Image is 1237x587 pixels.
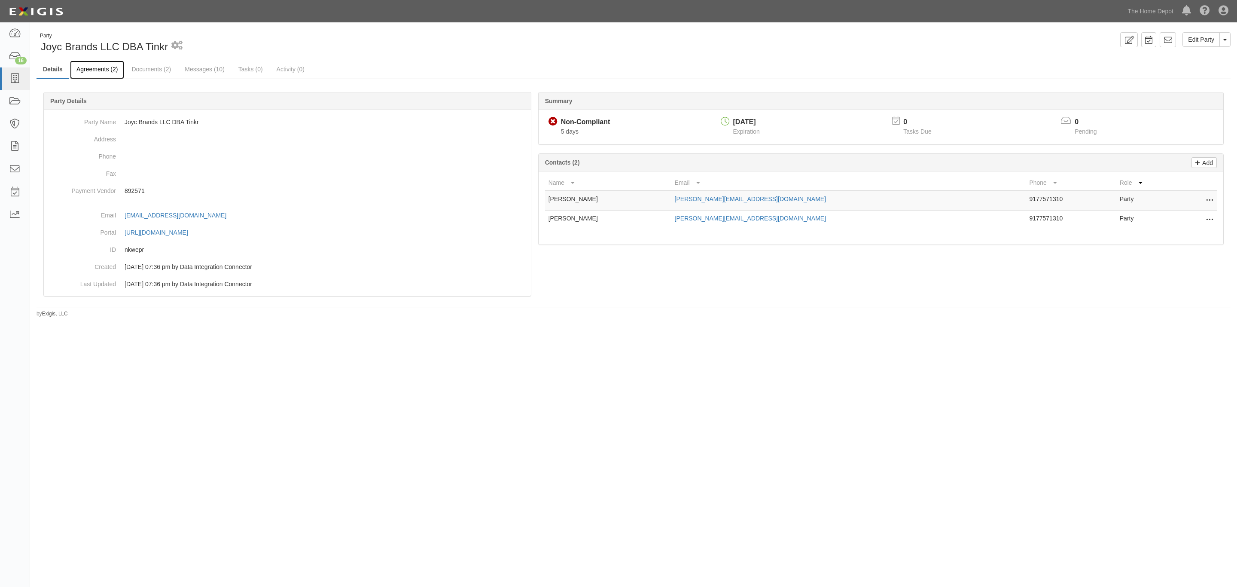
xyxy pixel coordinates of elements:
[37,32,627,54] div: Joyc Brands LLC DBA Tinkr
[1116,211,1182,230] td: Party
[125,229,198,236] a: [URL][DOMAIN_NAME]
[1123,3,1178,20] a: The Home Depot
[37,61,69,79] a: Details
[903,128,931,135] span: Tasks Due
[1026,211,1116,230] td: 9177571310
[171,41,183,50] i: 2 scheduled workflows
[545,175,671,191] th: Name
[178,61,231,78] a: Messages (10)
[47,207,116,220] dt: Email
[561,117,610,127] div: Non-Compliant
[545,159,580,166] b: Contacts (2)
[47,275,527,293] dd: 08/21/2025 07:36 pm by Data Integration Connector
[42,311,68,317] a: Exigis, LLC
[675,196,826,202] a: [PERSON_NAME][EMAIL_ADDRESS][DOMAIN_NAME]
[545,98,573,104] b: Summary
[125,186,527,195] p: 892571
[545,191,671,211] td: [PERSON_NAME]
[47,148,116,161] dt: Phone
[47,131,116,144] dt: Address
[1191,157,1217,168] a: Add
[1182,32,1220,47] a: Edit Party
[41,41,168,52] span: Joyc Brands LLC DBA Tinkr
[15,57,27,64] div: 16
[1075,128,1097,135] span: Pending
[125,61,177,78] a: Documents (2)
[232,61,269,78] a: Tasks (0)
[1116,175,1182,191] th: Role
[548,117,558,126] i: Non-Compliant
[1200,158,1213,168] p: Add
[1075,117,1107,127] p: 0
[47,113,116,126] dt: Party Name
[47,182,116,195] dt: Payment Vendor
[47,258,527,275] dd: 08/21/2025 07:36 pm by Data Integration Connector
[675,215,826,222] a: [PERSON_NAME][EMAIL_ADDRESS][DOMAIN_NAME]
[270,61,311,78] a: Activity (0)
[125,211,226,220] div: [EMAIL_ADDRESS][DOMAIN_NAME]
[1026,191,1116,211] td: 9177571310
[47,224,116,237] dt: Portal
[125,212,236,219] a: [EMAIL_ADDRESS][DOMAIN_NAME]
[40,32,168,40] div: Party
[671,175,1026,191] th: Email
[47,241,116,254] dt: ID
[733,117,760,127] div: [DATE]
[70,61,124,79] a: Agreements (2)
[1116,191,1182,211] td: Party
[47,258,116,271] dt: Created
[545,211,671,230] td: [PERSON_NAME]
[47,275,116,288] dt: Last Updated
[47,241,527,258] dd: nkwepr
[1026,175,1116,191] th: Phone
[50,98,87,104] b: Party Details
[903,117,942,127] p: 0
[37,310,68,318] small: by
[561,128,579,135] span: Since 09/04/2025
[6,4,66,19] img: logo-5460c22ac91f19d4615b14bd174203de0afe785f0fc80cf4dbbc73dc1793850b.png
[733,128,760,135] span: Expiration
[47,165,116,178] dt: Fax
[47,113,527,131] dd: Joyc Brands LLC DBA Tinkr
[1200,6,1210,16] i: Help Center - Complianz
